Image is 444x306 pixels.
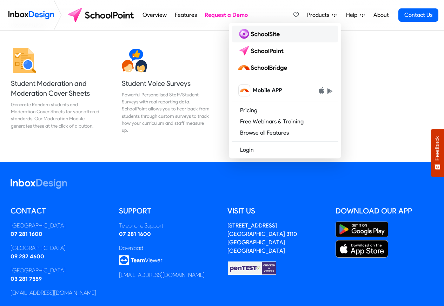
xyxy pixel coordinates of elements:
[232,144,338,156] a: Login
[119,222,217,230] div: Telephone Support
[11,48,36,73] img: 2022_01_13_icon_moderation.svg
[398,8,438,22] a: Contact Us
[229,23,341,158] div: Products
[253,86,282,95] span: Mobile APP
[232,127,338,138] a: Browse all Features
[232,105,338,116] a: Pricing
[304,8,339,22] a: Products
[336,206,433,216] h5: Download our App
[434,136,440,161] span: Feedback
[227,222,297,254] a: [STREET_ADDRESS][GEOGRAPHIC_DATA] 3110[GEOGRAPHIC_DATA][GEOGRAPHIC_DATA]
[11,101,100,130] div: Generate Random students and Moderation Cover Sheets for your offered standards. Our Moderation M...
[141,8,169,22] a: Overview
[116,42,217,140] a: Student Voice Surveys Powerful Personalised Staff/Student Surveys with real reporting data. Schoo...
[11,222,108,230] div: [GEOGRAPHIC_DATA]
[336,240,388,258] img: Apple App Store
[343,8,367,22] a: Help
[11,244,108,252] div: [GEOGRAPHIC_DATA]
[227,206,325,216] h5: Visit us
[65,7,139,23] img: schoolpoint logo
[11,290,96,296] a: [EMAIL_ADDRESS][DOMAIN_NAME]
[11,266,108,275] div: [GEOGRAPHIC_DATA]
[119,272,205,278] a: [EMAIL_ADDRESS][DOMAIN_NAME]
[307,11,332,19] span: Products
[237,45,287,56] img: schoolpoint logo
[227,261,277,276] img: Checked & Verified by penTEST
[122,48,147,73] img: 2022_01_13_icon_survey.svg
[119,231,151,237] a: 07 281 1600
[122,79,211,88] h5: Student Voice Surveys
[11,206,108,216] h5: Contact
[173,8,199,22] a: Features
[336,222,388,237] img: Google Play Store
[232,82,338,99] a: schoolbridge icon Mobile APP
[119,244,217,252] div: Download
[431,129,444,177] button: Feedback - Show survey
[119,255,163,265] img: logo_teamviewer.svg
[11,276,42,282] a: 03 281 7559
[11,253,44,260] a: 09 282 4600
[371,8,391,22] a: About
[227,264,277,271] a: Checked & Verified by penTEST
[237,28,283,40] img: schoolsite logo
[237,62,290,73] img: schoolbridge logo
[11,231,42,237] a: 07 281 1600
[346,11,360,19] span: Help
[11,79,100,98] h5: Student Moderation and Moderation Cover Sheets
[227,222,297,254] address: [STREET_ADDRESS] [GEOGRAPHIC_DATA] 3110 [GEOGRAPHIC_DATA] [GEOGRAPHIC_DATA]
[119,206,217,216] h5: Support
[239,85,250,96] img: schoolbridge icon
[5,42,106,140] a: Student Moderation and Moderation Cover Sheets Generate Random students and Moderation Cover Shee...
[11,179,67,189] img: logo_inboxdesign_white.svg
[122,91,211,134] div: Powerful Personalised Staff/Student Surveys with real reporting data. SchoolPoint allows you to h...
[232,116,338,127] a: Free Webinars & Training
[203,8,250,22] a: Request a Demo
